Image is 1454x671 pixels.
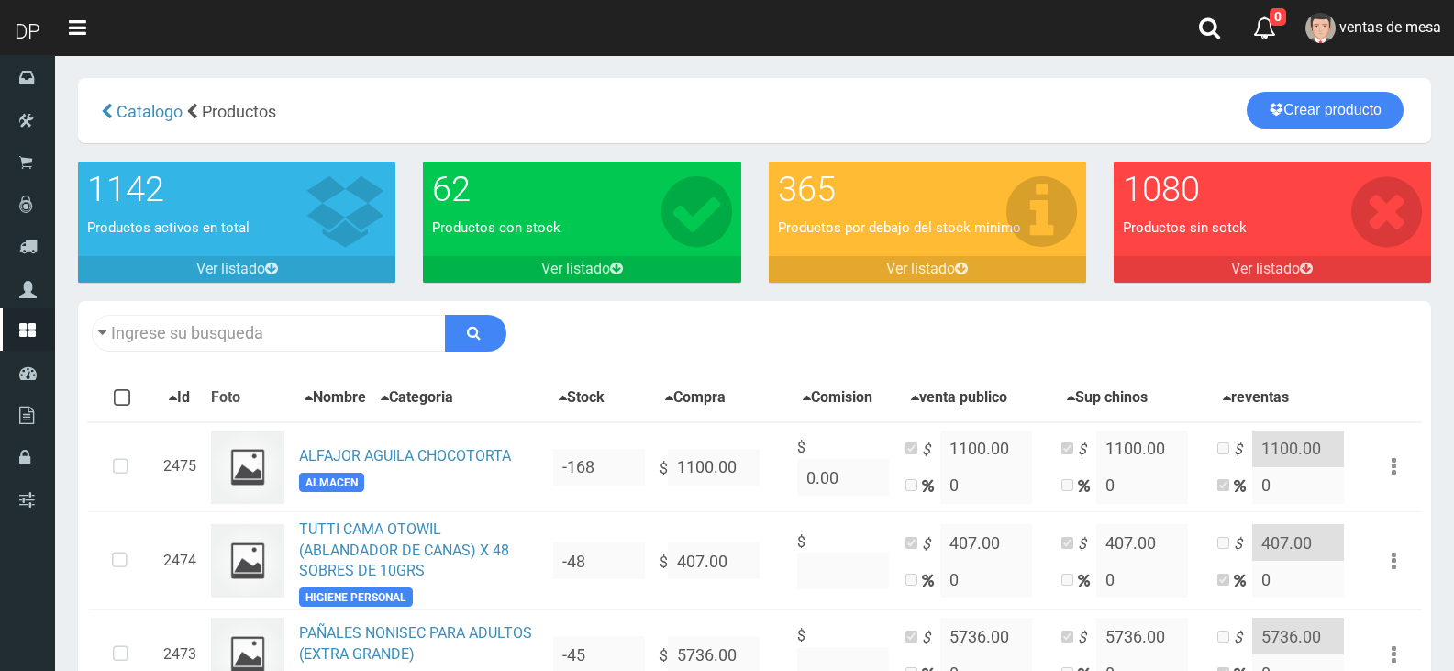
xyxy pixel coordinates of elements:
[423,256,740,283] a: Ver listado
[1078,628,1096,649] i: $
[196,260,265,277] font: Ver listado
[299,520,509,580] a: TUTTI CAMA OTOWIL (ABLANDADOR DE CANAS) X 48 SOBRES DE 10GRS
[652,511,790,610] td: $
[778,219,1021,236] font: Productos por debajo del stock minimo
[202,102,276,121] span: Productos
[87,219,250,236] font: Productos activos en total
[432,219,561,236] font: Productos con stock
[299,473,364,492] span: ALMACEN
[156,422,204,512] td: 2475
[299,447,511,464] a: ALFAJOR AGUILA CHOCOTORTA
[1114,256,1431,283] a: Ver listado
[78,256,395,283] a: Ver listado
[1123,219,1247,236] font: Productos sin sotck
[156,511,204,610] td: 2474
[769,256,1086,283] a: Ver listado
[922,440,940,461] i: $
[922,628,940,649] i: $
[790,422,898,512] td: $
[1078,534,1096,555] i: $
[1123,169,1200,209] font: 1080
[211,524,284,598] img: ...
[1247,92,1404,129] a: Crear producto
[652,422,790,512] td: $
[1078,440,1096,461] i: $
[886,260,955,277] font: Ver listado
[375,386,459,409] button: Categoria
[660,386,731,409] button: Compra
[1231,260,1300,277] font: Ver listado
[299,624,532,663] a: PAÑALES NONISEC PARA ADULTOS (EXTRA GRANDE)
[299,386,372,409] button: Nombre
[87,169,164,209] font: 1142
[1270,8,1286,26] span: 0
[299,587,413,607] span: HIGIENE PERSONAL
[211,431,284,504] img: ...
[1305,13,1336,43] img: User Image
[1234,440,1252,461] i: $
[117,102,183,121] span: Catalogo
[113,102,183,121] a: Catalogo
[1234,534,1252,555] i: $
[790,511,898,610] td: $
[432,169,471,209] font: 62
[797,386,878,409] button: Comision
[1217,386,1294,409] button: reventas
[92,315,446,352] input: Ingrese su busqueda
[1234,628,1252,649] i: $
[905,386,1013,409] button: venta publico
[163,386,195,409] button: Id
[204,375,292,422] th: Foto
[553,386,610,409] button: Stock
[1061,386,1153,409] button: Sup chinos
[541,260,610,277] font: Ver listado
[922,534,940,555] i: $
[1339,18,1441,36] span: ventas de mesa
[778,169,836,209] font: 365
